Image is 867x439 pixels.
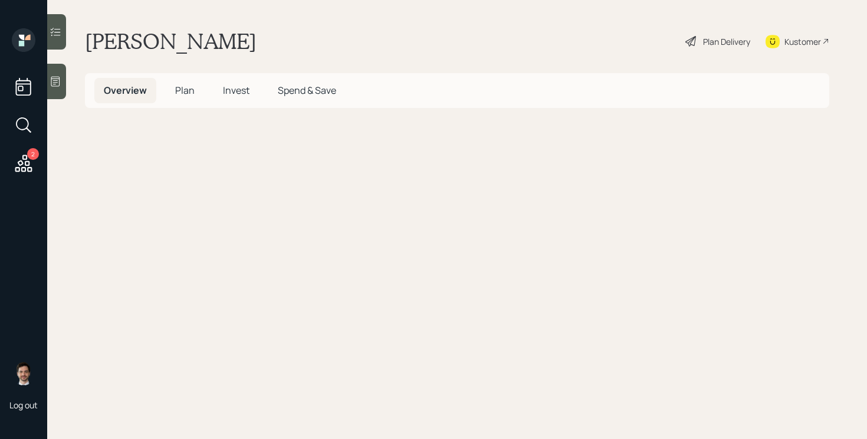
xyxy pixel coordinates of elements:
[27,148,39,160] div: 2
[223,84,249,97] span: Invest
[12,362,35,385] img: jonah-coleman-headshot.png
[9,399,38,411] div: Log out
[85,28,257,54] h1: [PERSON_NAME]
[784,35,821,48] div: Kustomer
[278,84,336,97] span: Spend & Save
[703,35,750,48] div: Plan Delivery
[104,84,147,97] span: Overview
[175,84,195,97] span: Plan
